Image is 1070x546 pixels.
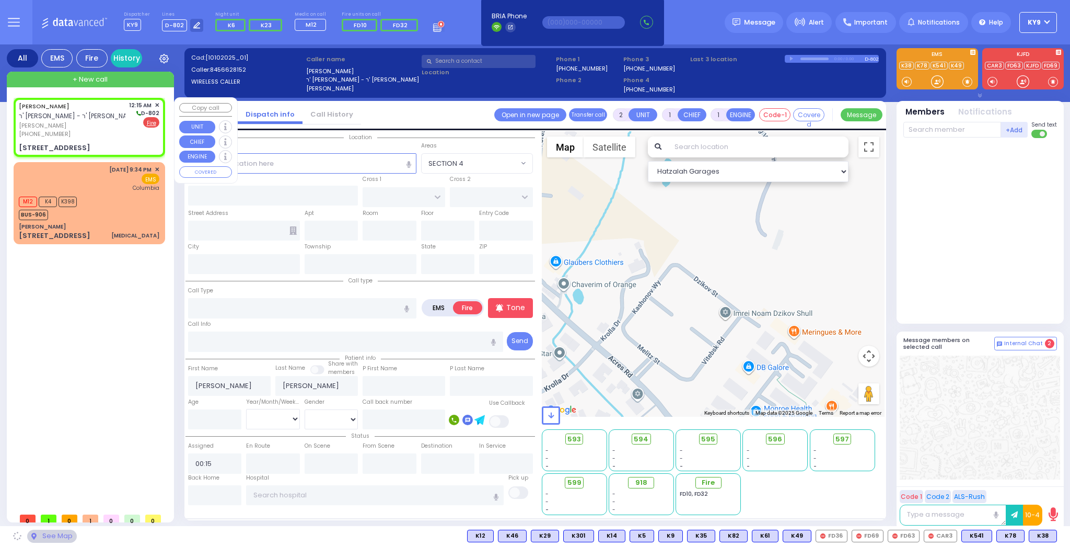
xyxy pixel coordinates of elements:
[305,442,330,450] label: On Scene
[41,49,73,67] div: EMS
[19,231,90,241] div: [STREET_ADDRESS]
[246,398,300,406] div: Year/Month/Week/Day
[191,53,303,62] label: Cad:
[498,530,527,542] div: BLS
[340,354,381,362] span: Patient info
[556,64,608,72] label: [PHONE_NUMBER]
[680,490,737,498] div: FD10, FD32
[567,477,581,488] span: 599
[450,175,471,184] label: Cross 2
[261,21,272,29] span: K23
[492,12,527,21] span: BRIA Phone
[188,365,218,373] label: First Name
[479,243,487,251] label: ZIP
[813,462,817,470] span: -
[246,442,270,450] label: En Route
[422,55,536,68] input: Search a contact
[62,515,77,522] span: 0
[205,53,248,62] span: [10102025_01]
[768,434,782,445] span: 596
[915,62,929,70] a: K78
[363,398,412,406] label: Call back number
[275,364,305,372] label: Last Name
[612,454,615,462] span: -
[124,515,140,522] span: 0
[744,17,775,28] span: Message
[191,65,303,74] label: Caller:
[545,462,549,470] span: -
[103,515,119,522] span: 0
[858,383,879,404] button: Drag Pegman onto the map to open Street View
[111,232,159,240] div: [MEDICAL_DATA]
[19,121,125,130] span: [PERSON_NAME]
[542,16,625,29] input: (000)000-00000
[747,462,750,470] span: -
[563,530,594,542] div: BLS
[903,337,994,350] h5: Message members on selected call
[931,62,948,70] a: K541
[949,62,964,70] a: K49
[544,403,579,417] a: Open this area in Google Maps (opens a new window)
[363,365,397,373] label: P First Name
[1028,18,1041,27] span: KY9
[188,442,214,450] label: Assigned
[567,434,581,445] span: 593
[228,21,235,29] span: K6
[39,197,57,207] span: K4
[545,506,549,514] span: -
[133,184,159,192] span: Columbia
[306,84,418,93] label: [PERSON_NAME]
[145,515,161,522] span: 0
[424,301,454,314] label: EMS
[612,447,615,454] span: -
[111,49,142,67] a: History
[598,530,625,542] div: K14
[759,108,790,121] button: Code-1
[179,151,215,163] button: ENGINE
[809,18,824,27] span: Alert
[343,277,378,285] span: Call type
[783,530,811,542] div: BLS
[453,301,482,314] label: Fire
[547,136,584,157] button: Show street map
[19,102,69,110] a: [PERSON_NAME]
[687,530,715,542] div: K35
[899,62,914,70] a: K38
[556,76,620,85] span: Phone 2
[479,442,506,450] label: In Service
[612,462,615,470] span: -
[467,530,494,542] div: K12
[747,447,750,454] span: -
[732,18,740,26] img: message.svg
[865,55,879,63] div: D-802
[701,434,715,445] span: 595
[19,223,66,231] div: [PERSON_NAME]
[109,166,152,174] span: [DATE] 9:34 PM
[531,530,559,542] div: BLS
[422,154,518,173] span: SECTION 4
[612,506,670,514] div: -
[702,477,715,488] span: Fire
[545,454,549,462] span: -
[188,474,219,482] label: Back Home
[996,530,1025,542] div: K78
[584,136,635,157] button: Show satellite imagery
[680,454,683,462] span: -
[563,530,594,542] div: K301
[41,515,56,522] span: 1
[690,55,785,64] label: Last 3 location
[630,530,654,542] div: BLS
[612,490,670,498] div: -
[289,226,297,235] span: Other building occupants
[306,75,418,84] label: ר' [PERSON_NAME] - ר' [PERSON_NAME]
[124,19,141,31] span: KY9
[1029,530,1057,542] div: K38
[1029,530,1057,542] div: BLS
[210,65,246,74] span: 8456628152
[925,490,951,503] button: Code 2
[634,434,648,445] span: 594
[59,197,77,207] span: K398
[545,498,549,506] span: -
[997,342,1002,347] img: comment-alt.png
[1023,505,1042,526] button: 10-4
